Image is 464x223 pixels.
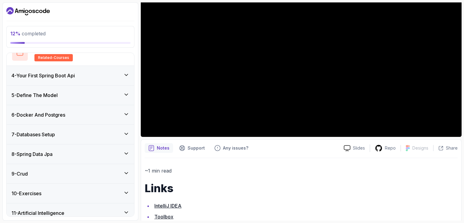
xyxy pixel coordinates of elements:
a: Toolbox [154,214,173,220]
a: IntelliJ IDEA [154,203,182,209]
h1: Links [145,182,458,194]
p: Slides [353,145,365,151]
h3: 8 - Spring Data Jpa [11,150,53,158]
button: 6-Docker And Postgres [7,105,134,124]
button: 8-Spring Data Jpa [7,144,134,164]
button: 11-Artificial Intelligence [7,203,134,223]
a: Slides [339,145,370,151]
a: Repo [370,144,401,152]
p: Repo [385,145,396,151]
h3: 6 - Docker And Postgres [11,111,65,118]
p: ~1 min read [145,166,458,175]
h3: 10 - Exercises [11,190,41,197]
p: Share [446,145,458,151]
span: related-courses [38,55,69,60]
h3: 5 - Define The Model [11,92,58,99]
h3: 9 - Crud [11,170,28,177]
span: 12 % [10,31,21,37]
button: 4-Your First Spring Boot Api [7,66,134,85]
p: Designs [412,145,428,151]
button: 7-Databases Setup [7,125,134,144]
a: Dashboard [6,6,50,16]
button: related-courses [11,44,129,61]
span: completed [10,31,46,37]
h3: 11 - Artificial Intelligence [11,209,64,217]
button: 9-Crud [7,164,134,183]
h3: 4 - Your First Spring Boot Api [11,72,75,79]
h3: 7 - Databases Setup [11,131,55,138]
button: 10-Exercises [7,184,134,203]
button: 5-Define The Model [7,86,134,105]
button: Share [433,145,458,151]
